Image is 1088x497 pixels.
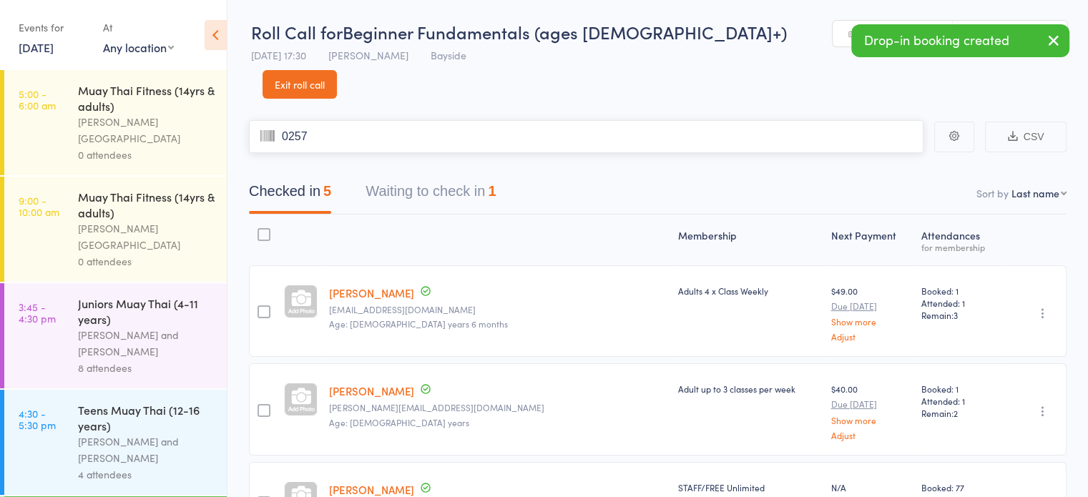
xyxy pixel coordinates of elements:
span: Remain: [921,309,999,321]
div: At [103,16,174,39]
div: Events for [19,16,89,39]
span: Roll Call for [251,20,343,44]
div: 0 attendees [78,147,215,163]
time: 3:45 - 4:30 pm [19,301,56,324]
span: 3 [954,309,958,321]
a: Adjust [830,430,910,440]
span: Booked: 77 [921,481,999,493]
button: Waiting to check in1 [366,176,496,214]
span: [DATE] 17:30 [251,48,306,62]
div: Adults 4 x Class Weekly [678,285,819,297]
a: [PERSON_NAME] [329,482,413,497]
div: [PERSON_NAME][GEOGRAPHIC_DATA] [78,114,215,147]
button: CSV [985,122,1067,152]
span: Attended: 1 [921,395,999,407]
a: 9:00 -10:00 amMuay Thai Fitness (14yrs & adults)[PERSON_NAME][GEOGRAPHIC_DATA]0 attendees [4,177,227,282]
span: Beginner Fundamentals (ages [DEMOGRAPHIC_DATA]+) [343,20,787,44]
div: for membership [921,242,999,252]
div: Any location [103,39,174,55]
div: 8 attendees [78,360,215,376]
div: N/A [830,481,910,493]
span: Remain: [921,407,999,419]
a: 4:30 -5:30 pmTeens Muay Thai (12-16 years)[PERSON_NAME] and [PERSON_NAME]4 attendees [4,390,227,495]
div: STAFF/FREE Unlimited [678,481,819,493]
input: Scan member card [249,120,923,153]
div: 0 attendees [78,253,215,270]
small: Monica-legge@hotmail.com [329,403,667,413]
div: 4 attendees [78,466,215,483]
a: Show more [830,317,910,326]
div: 1 [488,183,496,199]
time: 9:00 - 10:00 am [19,195,59,217]
a: Exit roll call [263,70,337,99]
span: Age: [DEMOGRAPHIC_DATA] years [329,416,469,428]
div: [PERSON_NAME][GEOGRAPHIC_DATA] [78,220,215,253]
div: 5 [323,183,331,199]
div: Muay Thai Fitness (14yrs & adults) [78,82,215,114]
div: Muay Thai Fitness (14yrs & adults) [78,189,215,220]
div: $40.00 [830,383,910,439]
div: [PERSON_NAME] and [PERSON_NAME] [78,327,215,360]
div: Last name [1011,186,1059,200]
small: accounts@finchcorp.com.au [329,305,667,315]
div: Teens Muay Thai (12-16 years) [78,402,215,433]
div: Juniors Muay Thai (4-11 years) [78,295,215,327]
a: [PERSON_NAME] [329,285,413,300]
span: Booked: 1 [921,285,999,297]
span: Booked: 1 [921,383,999,395]
label: Sort by [976,186,1009,200]
small: Due [DATE] [830,399,910,409]
div: Membership [672,221,825,259]
span: [PERSON_NAME] [328,48,408,62]
div: Adult up to 3 classes per week [678,383,819,395]
a: Adjust [830,332,910,341]
div: $49.00 [830,285,910,341]
div: Drop-in booking created [851,24,1069,57]
small: Due [DATE] [830,301,910,311]
span: 2 [954,407,958,419]
a: [PERSON_NAME] [329,383,413,398]
a: [DATE] [19,39,54,55]
a: Show more [830,415,910,425]
a: 3:45 -4:30 pmJuniors Muay Thai (4-11 years)[PERSON_NAME] and [PERSON_NAME]8 attendees [4,283,227,388]
button: Checked in5 [249,176,331,214]
span: Attended: 1 [921,297,999,309]
span: Bayside [431,48,466,62]
div: [PERSON_NAME] and [PERSON_NAME] [78,433,215,466]
time: 5:00 - 6:00 am [19,88,56,111]
span: Age: [DEMOGRAPHIC_DATA] years 6 months [329,318,507,330]
time: 4:30 - 5:30 pm [19,408,56,430]
div: Next Payment [825,221,916,259]
a: 5:00 -6:00 amMuay Thai Fitness (14yrs & adults)[PERSON_NAME][GEOGRAPHIC_DATA]0 attendees [4,70,227,175]
div: Atten­dances [916,221,1004,259]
